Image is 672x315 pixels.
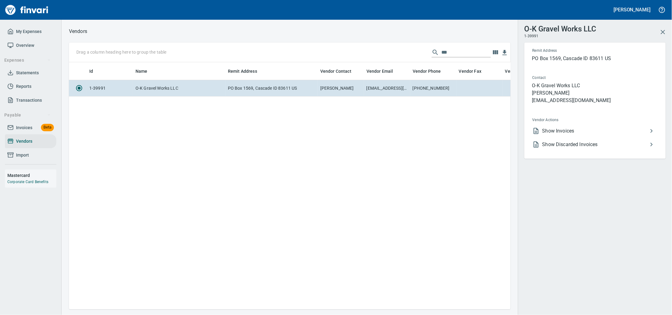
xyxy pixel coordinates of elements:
[612,5,652,14] button: [PERSON_NAME]
[524,33,539,39] span: 1-39991
[69,28,87,35] p: Vendors
[413,67,441,75] span: Vendor Phone
[459,67,490,75] span: Vendor Fax
[5,80,56,93] a: Reports
[5,148,56,162] a: Import
[41,124,54,131] span: Beta
[5,121,56,135] a: InvoicesBeta
[364,80,410,96] td: [EMAIL_ADDRESS][DOMAIN_NAME]
[133,80,225,96] td: O-K Gravel Works LLC
[532,117,608,123] span: Vendor Actions
[491,48,500,57] button: Choose columns to display
[505,67,537,75] span: Vendor URL
[318,80,364,96] td: [PERSON_NAME]
[366,67,401,75] span: Vendor Email
[69,28,87,35] nav: breadcrumb
[5,93,56,107] a: Transactions
[16,124,32,132] span: Invoices
[89,67,101,75] span: Id
[87,80,133,96] td: 1-39991
[4,56,51,64] span: Expenses
[410,80,456,96] td: [PHONE_NUMBER]
[532,89,658,97] p: [PERSON_NAME]
[16,151,29,159] span: Import
[656,25,670,39] button: Close Vendor
[366,67,393,75] span: Vendor Email
[459,67,482,75] span: Vendor Fax
[532,55,658,62] p: PO Box 1569, Cascade ID 83611 US
[136,67,156,75] span: Name
[5,39,56,52] a: Overview
[524,23,597,33] h3: O-K Gravel Works LLC
[136,67,148,75] span: Name
[16,137,32,145] span: Vendors
[413,67,449,75] span: Vendor Phone
[532,75,601,81] span: Contact
[76,49,167,55] p: Drag a column heading here to group the table
[4,111,51,119] span: Payable
[532,48,607,54] span: Remit Address
[228,67,257,75] span: Remit Address
[5,134,56,148] a: Vendors
[4,2,50,17] img: Finvari
[89,67,93,75] span: Id
[542,141,648,148] span: Show Discarded Invoices
[16,83,31,90] span: Reports
[225,80,318,96] td: PO Box 1569, Cascade ID 83611 US
[2,55,53,66] button: Expenses
[16,28,42,35] span: My Expenses
[500,48,509,57] button: Download table
[2,109,53,121] button: Payable
[542,127,648,135] span: Show Invoices
[5,66,56,80] a: Statements
[16,96,42,104] span: Transactions
[7,180,48,184] a: Corporate Card Benefits
[16,69,39,77] span: Statements
[614,6,651,13] h5: [PERSON_NAME]
[532,97,658,104] p: [EMAIL_ADDRESS][DOMAIN_NAME]
[228,67,265,75] span: Remit Address
[320,67,351,75] span: Vendor Contact
[532,82,658,89] p: O-K Gravel Works LLC
[5,25,56,39] a: My Expenses
[16,42,34,49] span: Overview
[320,67,359,75] span: Vendor Contact
[7,172,56,179] h6: Mastercard
[505,67,529,75] span: Vendor URL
